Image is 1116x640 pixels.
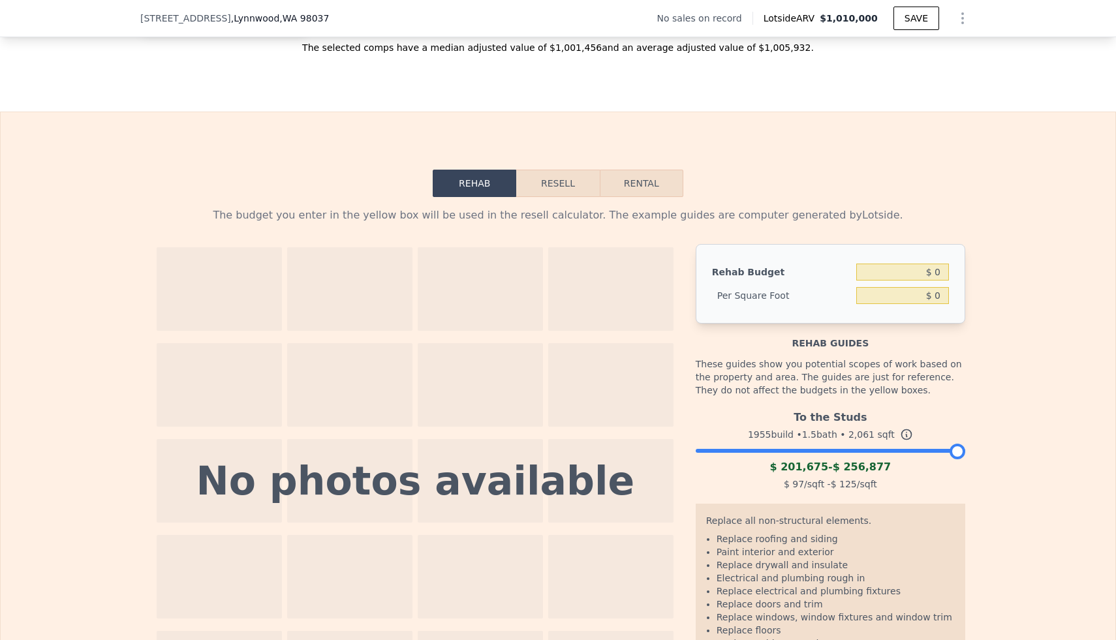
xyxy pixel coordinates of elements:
button: SAVE [893,7,939,30]
div: - [696,459,965,475]
li: Replace windows, window fixtures and window trim [717,611,955,624]
span: $1,010,000 [820,13,878,23]
div: No sales on record [657,12,752,25]
button: Show Options [950,5,976,31]
button: Rental [600,170,683,197]
span: $ 256,877 [833,461,891,473]
span: , Lynnwood [231,12,330,25]
li: Replace floors [717,624,955,637]
li: Paint interior and exterior [717,545,955,558]
div: To the Studs [696,404,965,425]
button: Rehab [433,170,516,197]
div: No photos available [196,461,635,500]
div: The selected comps have a median adjusted value of $1,001,456 and an average adjusted value of $1... [140,31,976,54]
li: Replace electrical and plumbing fixtures [717,585,955,598]
span: $ 201,675 [769,461,828,473]
li: Replace doors and trim [717,598,955,611]
span: [STREET_ADDRESS] [140,12,231,25]
div: 1955 build • 1.5 bath • sqft [696,425,965,444]
div: Rehab Budget [712,260,851,284]
span: Lotside ARV [764,12,820,25]
button: Resell [516,170,599,197]
li: Electrical and plumbing rough in [717,571,955,585]
li: Replace roofing and siding [717,532,955,545]
span: $ 125 [831,479,857,489]
span: 2,061 [848,429,875,440]
div: The budget you enter in the yellow box will be used in the resell calculator. The example guides ... [151,207,965,223]
div: These guides show you potential scopes of work based on the property and area. The guides are jus... [696,350,965,404]
div: Rehab guides [696,324,965,350]
div: Replace all non-structural elements. [706,514,955,532]
div: /sqft - /sqft [696,475,965,493]
span: $ 97 [784,479,804,489]
span: , WA 98037 [279,13,329,23]
div: Per Square Foot [712,284,851,307]
li: Replace drywall and insulate [717,558,955,571]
